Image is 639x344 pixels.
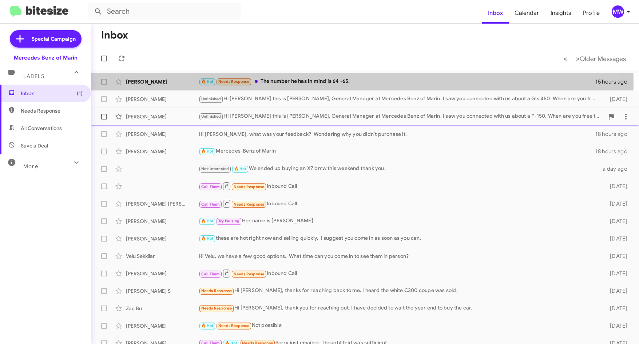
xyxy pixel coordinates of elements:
[201,97,221,101] span: Unfinished
[126,270,199,277] div: [PERSON_NAME]
[482,3,509,24] a: Inbox
[21,107,83,114] span: Needs Response
[199,252,599,260] div: Hi Velu, we have a few good options. What time can you come in to see them in person?
[599,96,633,103] div: [DATE]
[101,29,128,41] h1: Inbox
[199,95,599,103] div: Hi [PERSON_NAME] this is [PERSON_NAME], General Manager at Mercedes Benz of Marin. I saw you conn...
[126,130,199,138] div: [PERSON_NAME]
[10,30,82,48] a: Special Campaign
[23,73,44,80] span: Labels
[599,252,633,260] div: [DATE]
[599,322,633,329] div: [DATE]
[599,183,633,190] div: [DATE]
[599,200,633,207] div: [DATE]
[599,235,633,242] div: [DATE]
[563,54,567,63] span: «
[559,51,630,66] nav: Page navigation example
[606,5,631,18] button: MW
[218,79,249,84] span: Needs Response
[201,185,220,189] span: Call Them
[199,112,604,121] div: Hi [PERSON_NAME] this is [PERSON_NAME], General Manager at Mercedes Benz of Marin. I saw you conn...
[126,78,199,85] div: [PERSON_NAME]
[126,252,199,260] div: Velu Sekkilar
[32,35,76,43] span: Special Campaign
[218,219,239,223] span: Try Pausing
[545,3,577,24] a: Insights
[201,114,221,119] span: Unfinished
[199,269,599,278] div: Inbound Call
[23,163,38,170] span: More
[509,3,545,24] a: Calendar
[21,90,83,97] span: Inbox
[14,54,78,61] div: Mercedes Benz of Marin
[599,305,633,312] div: [DATE]
[199,199,599,208] div: Inbound Call
[199,321,599,330] div: Not possible
[126,218,199,225] div: [PERSON_NAME]
[199,234,599,243] div: these are hot right now and selling quickly. I suggest you come in as soon as you can.
[21,125,62,132] span: All Conversations
[126,148,199,155] div: [PERSON_NAME]
[199,287,599,295] div: Hi [PERSON_NAME], thanks for reaching back to me. I heard the white C300 coupe was sold.
[201,272,220,276] span: Call Them
[126,96,199,103] div: [PERSON_NAME]
[234,272,265,276] span: Needs Response
[595,130,633,138] div: 18 hours ago
[126,200,199,207] div: [PERSON_NAME] [PERSON_NAME]
[126,235,199,242] div: [PERSON_NAME]
[88,3,241,20] input: Search
[234,202,265,207] span: Needs Response
[612,5,624,18] div: MW
[199,182,599,191] div: Inbound Call
[199,165,599,173] div: We ended up buying an X7 bmw this weekend thank you.
[599,165,633,173] div: a day ago
[576,54,580,63] span: »
[21,142,48,149] span: Save a Deal
[199,130,595,138] div: Hi [PERSON_NAME], what was your feedback? Wondering why you didn't purchase it.
[201,219,214,223] span: 🔥 Hot
[199,217,599,225] div: Her name is [PERSON_NAME]
[599,287,633,295] div: [DATE]
[77,90,83,97] span: (1)
[559,51,572,66] button: Previous
[126,322,199,329] div: [PERSON_NAME]
[201,202,220,207] span: Call Them
[201,306,232,311] span: Needs Response
[218,323,249,328] span: Needs Response
[595,78,633,85] div: 15 hours ago
[199,77,595,86] div: The number he has in mind is 64 -65.
[201,149,214,154] span: 🔥 Hot
[571,51,630,66] button: Next
[234,185,265,189] span: Needs Response
[126,305,199,312] div: Zac Bu
[126,113,199,120] div: [PERSON_NAME]
[201,323,214,328] span: 🔥 Hot
[201,236,214,241] span: 🔥 Hot
[201,79,214,84] span: 🔥 Hot
[126,287,199,295] div: [PERSON_NAME] S
[595,148,633,155] div: 18 hours ago
[201,288,232,293] span: Needs Response
[201,166,229,171] span: Not-Interested
[580,55,626,63] span: Older Messages
[199,304,599,312] div: Hi [PERSON_NAME], thank you for reaching out. I have decided to wait the year end to buy the car.
[199,147,595,155] div: Mercedes-Benz of Marin
[234,166,246,171] span: 🔥 Hot
[599,270,633,277] div: [DATE]
[577,3,606,24] a: Profile
[599,218,633,225] div: [DATE]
